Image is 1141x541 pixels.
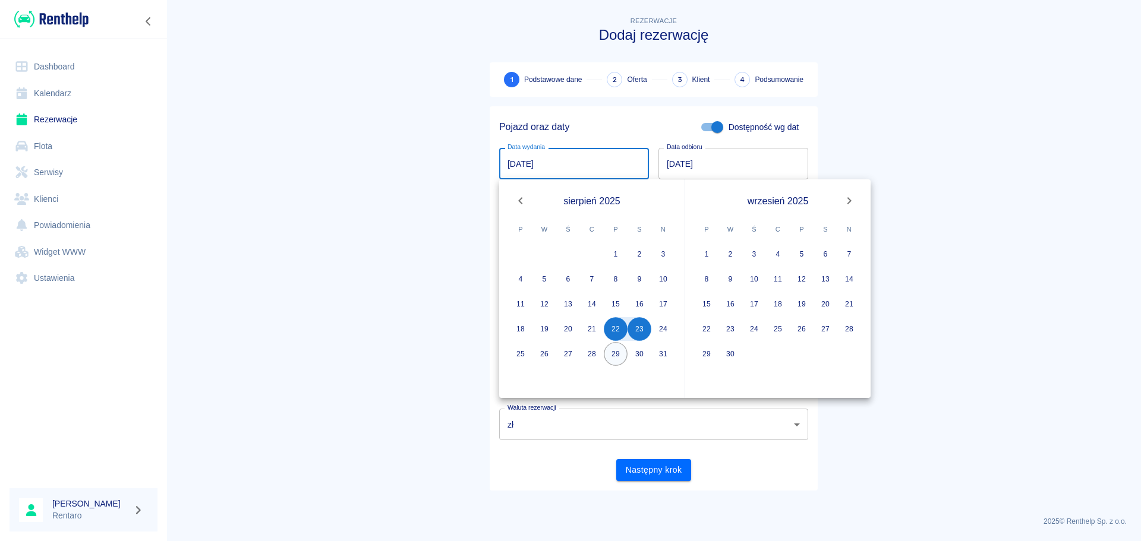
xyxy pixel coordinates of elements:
[814,317,837,341] button: 27
[10,212,157,239] a: Powiadomienia
[628,317,651,341] button: 23
[696,217,717,241] span: poniedziałek
[658,148,808,179] input: DD.MM.YYYY
[839,217,860,241] span: niedziela
[651,317,675,341] button: 24
[814,292,837,316] button: 20
[631,17,677,24] span: Rezerwacje
[532,317,556,341] button: 19
[613,74,617,86] span: 2
[628,267,651,291] button: 9
[766,317,790,341] button: 25
[580,267,604,291] button: 7
[140,14,157,29] button: Zwiń nawigację
[766,292,790,316] button: 18
[695,342,718,366] button: 29
[499,148,649,179] input: DD.MM.YYYY
[677,74,682,86] span: 3
[604,242,628,266] button: 1
[814,267,837,291] button: 13
[815,217,836,241] span: sobota
[510,74,513,86] span: 1
[718,342,742,366] button: 30
[790,317,814,341] button: 26
[629,217,650,241] span: sobota
[718,267,742,291] button: 9
[790,242,814,266] button: 5
[10,265,157,292] a: Ustawienia
[695,317,718,341] button: 22
[10,10,89,29] a: Renthelp logo
[181,516,1127,527] p: 2025 © Renthelp Sp. z o.o.
[10,133,157,160] a: Flota
[10,80,157,107] a: Kalendarz
[628,342,651,366] button: 30
[604,317,628,341] button: 22
[604,342,628,366] button: 29
[695,267,718,291] button: 8
[509,189,532,213] button: Previous month
[766,242,790,266] button: 4
[52,510,128,522] p: Rentaro
[837,267,861,291] button: 14
[720,217,741,241] span: wtorek
[580,317,604,341] button: 21
[534,217,555,241] span: wtorek
[748,194,809,208] span: wrzesień 2025
[508,403,556,412] label: Waluta rezerwacji
[695,292,718,316] button: 15
[10,239,157,265] a: Widget WWW
[766,267,790,291] button: 11
[837,242,861,266] button: 7
[837,317,861,341] button: 28
[755,74,803,85] span: Podsumowanie
[718,317,742,341] button: 23
[532,342,556,366] button: 26
[510,217,531,241] span: poniedziałek
[729,121,799,134] span: Dostępność wg dat
[532,292,556,316] button: 12
[10,106,157,133] a: Rezerwacje
[10,159,157,186] a: Serwisy
[791,217,812,241] span: piątek
[627,74,647,85] span: Oferta
[742,317,766,341] button: 24
[509,292,532,316] button: 11
[742,242,766,266] button: 3
[524,74,582,85] span: Podstawowe dane
[743,217,765,241] span: środa
[604,292,628,316] button: 15
[605,217,626,241] span: piątek
[581,217,603,241] span: czwartek
[508,143,545,151] label: Data wydania
[557,217,579,241] span: środa
[556,292,580,316] button: 13
[653,217,674,241] span: niedziela
[604,267,628,291] button: 8
[556,342,580,366] button: 27
[695,242,718,266] button: 1
[651,242,675,266] button: 3
[628,292,651,316] button: 16
[628,242,651,266] button: 2
[651,292,675,316] button: 17
[740,74,745,86] span: 4
[667,143,702,151] label: Data odbioru
[14,10,89,29] img: Renthelp logo
[509,267,532,291] button: 4
[509,317,532,341] button: 18
[742,267,766,291] button: 10
[499,409,808,440] div: zł
[767,217,789,241] span: czwartek
[790,267,814,291] button: 12
[616,459,692,481] button: Następny krok
[742,292,766,316] button: 17
[580,342,604,366] button: 28
[718,292,742,316] button: 16
[790,292,814,316] button: 19
[556,317,580,341] button: 20
[837,189,861,213] button: Next month
[532,267,556,291] button: 5
[509,342,532,366] button: 25
[814,242,837,266] button: 6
